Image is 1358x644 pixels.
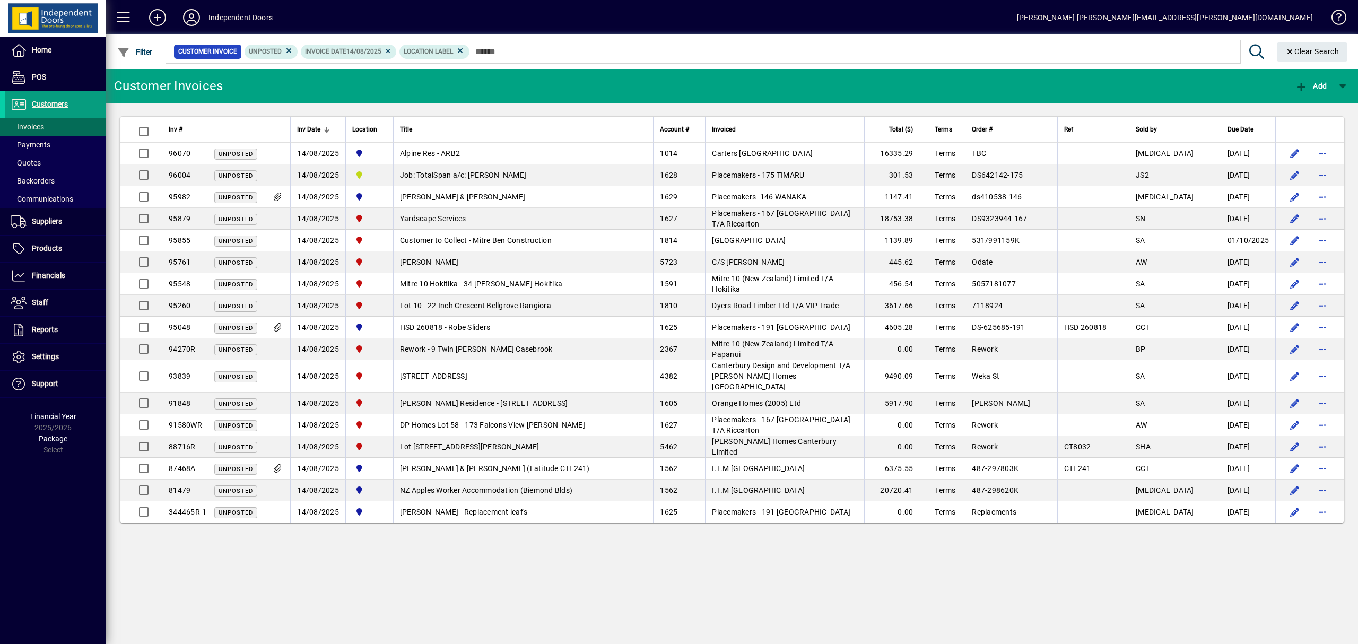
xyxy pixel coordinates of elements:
div: Inv Date [297,124,339,135]
span: 1629 [660,193,677,201]
span: Cromwell Central Otago [352,147,387,159]
td: 0.00 [864,338,928,360]
span: Clear Search [1285,47,1339,56]
td: 5917.90 [864,393,928,414]
td: 14/08/2025 [290,273,345,295]
span: Unposted [219,216,253,223]
span: Customer Invoice [178,46,237,57]
span: Location Label [404,48,453,55]
span: Unposted [219,346,253,353]
a: Reports [5,317,106,343]
span: 1562 [660,464,677,473]
span: Christchurch [352,300,387,311]
span: SN [1136,214,1146,223]
span: 5057181077 [972,280,1016,288]
span: NZ Apples Worker Accommodation (Biemond Blds) [400,486,572,494]
span: SA [1136,280,1145,288]
span: Christchurch [352,256,387,268]
td: [DATE] [1221,436,1276,458]
span: 87468A [169,464,196,473]
button: Edit [1286,210,1303,227]
div: Inv # [169,124,257,135]
a: Settings [5,344,106,370]
td: [DATE] [1221,393,1276,414]
button: Edit [1286,254,1303,271]
span: CT8032 [1064,442,1091,451]
button: Edit [1286,232,1303,249]
button: Add [1292,76,1329,95]
span: Support [32,379,58,388]
span: 487-297803K [972,464,1019,473]
a: POS [5,64,106,91]
td: 20720.41 [864,480,928,501]
td: [DATE] [1221,480,1276,501]
span: JS2 [1136,171,1149,179]
span: Job: TotalSpan a/c: [PERSON_NAME] [400,171,526,179]
span: Cromwell Central Otago [352,484,387,496]
div: Independent Doors [208,9,273,26]
span: Communications [11,195,73,203]
span: 81479 [169,486,190,494]
span: Filter [117,48,153,56]
span: Terms [935,236,955,245]
span: [PERSON_NAME] Residence - [STREET_ADDRESS] [400,399,568,407]
td: [DATE] [1221,208,1276,230]
td: 14/08/2025 [290,458,345,480]
td: 9490.09 [864,360,928,393]
a: Financials [5,263,106,289]
span: Payments [11,141,50,149]
td: 14/08/2025 [290,338,345,360]
button: More options [1314,503,1331,520]
span: Terms [935,124,952,135]
span: Terms [935,171,955,179]
span: Unposted [219,373,253,380]
span: 1814 [660,236,677,245]
span: Quotes [11,159,41,167]
span: Suppliers [32,217,62,225]
a: Products [5,236,106,262]
span: Cromwell Central Otago [352,191,387,203]
div: Total ($) [871,124,922,135]
span: Terms [935,149,955,158]
span: 1627 [660,421,677,429]
span: Unposted [219,259,253,266]
span: Orange Homes (2005) Ltd [712,399,801,407]
a: Backorders [5,172,106,190]
span: Unposted [219,422,253,429]
button: More options [1314,460,1331,477]
span: SA [1136,399,1145,407]
span: Weka St [972,372,999,380]
span: 1625 [660,323,677,332]
div: Sold by [1136,124,1214,135]
span: AW [1136,421,1147,429]
span: Backorders [11,177,55,185]
td: 0.00 [864,436,928,458]
span: HSD 260818 - Robe Sliders [400,323,490,332]
button: More options [1314,254,1331,271]
div: Due Date [1228,124,1269,135]
a: Knowledge Base [1324,2,1345,37]
span: Christchurch [352,397,387,409]
span: Total ($) [889,124,913,135]
button: Edit [1286,395,1303,412]
button: Edit [1286,438,1303,455]
td: 14/08/2025 [290,317,345,338]
span: Terms [935,486,955,494]
span: 95761 [169,258,190,266]
span: [MEDICAL_DATA] [1136,486,1194,494]
td: 301.53 [864,164,928,186]
button: Edit [1286,167,1303,184]
button: Edit [1286,482,1303,499]
button: Edit [1286,275,1303,292]
span: [PERSON_NAME] Homes Canterbury Limited [712,437,837,456]
span: 1014 [660,149,677,158]
td: 445.62 [864,251,928,273]
span: Cromwell Central Otago [352,463,387,474]
span: 96070 [169,149,190,158]
span: [STREET_ADDRESS] [400,372,467,380]
span: POS [32,73,46,81]
span: Unposted [219,401,253,407]
td: 14/08/2025 [290,414,345,436]
span: SHA [1136,442,1151,451]
span: Rework [972,442,998,451]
